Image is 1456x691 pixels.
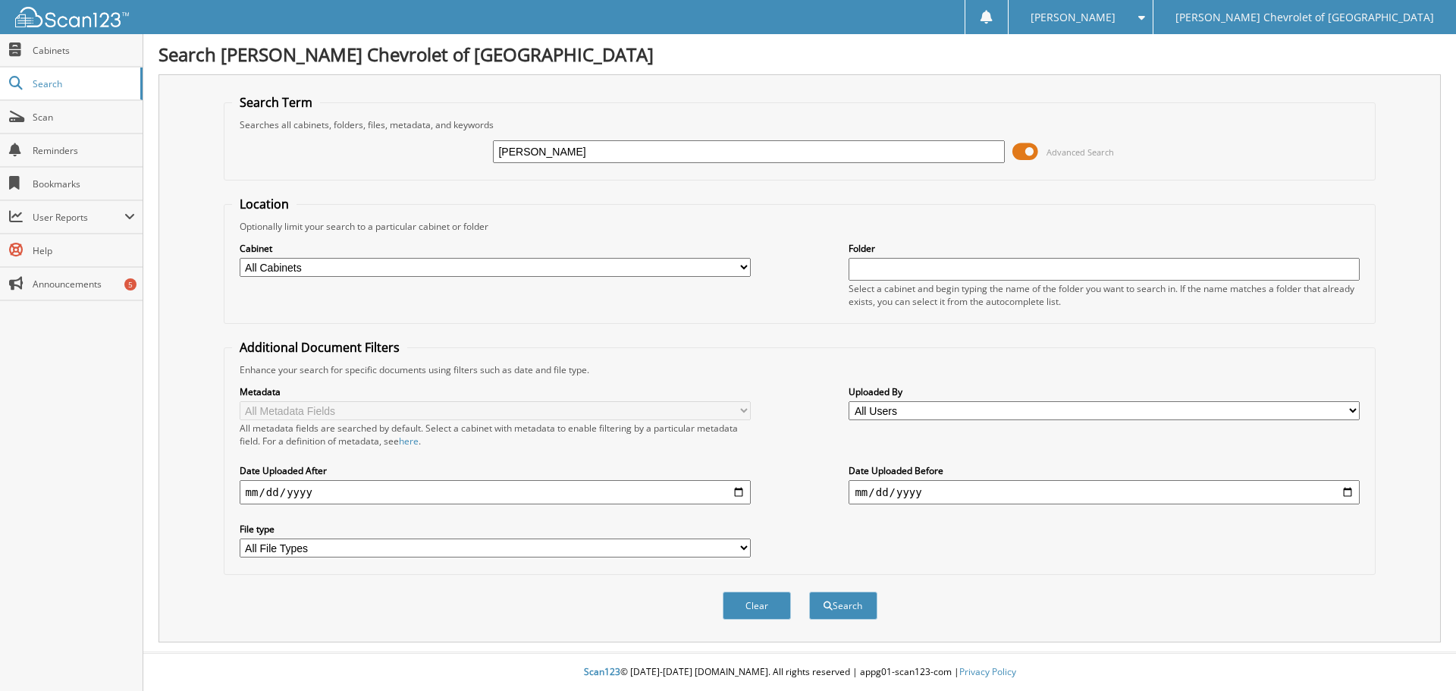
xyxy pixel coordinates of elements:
[240,464,751,477] label: Date Uploaded After
[33,278,135,291] span: Announcements
[1031,13,1116,22] span: [PERSON_NAME]
[849,480,1360,504] input: end
[240,523,751,536] label: File type
[849,242,1360,255] label: Folder
[33,211,124,224] span: User Reports
[33,44,135,57] span: Cabinets
[240,242,751,255] label: Cabinet
[232,196,297,212] legend: Location
[959,665,1016,678] a: Privacy Policy
[124,278,136,291] div: 5
[849,385,1360,398] label: Uploaded By
[33,177,135,190] span: Bookmarks
[240,385,751,398] label: Metadata
[849,282,1360,308] div: Select a cabinet and begin typing the name of the folder you want to search in. If the name match...
[399,435,419,448] a: here
[849,464,1360,477] label: Date Uploaded Before
[232,118,1368,131] div: Searches all cabinets, folders, files, metadata, and keywords
[1380,618,1456,691] iframe: Chat Widget
[240,422,751,448] div: All metadata fields are searched by default. Select a cabinet with metadata to enable filtering b...
[33,244,135,257] span: Help
[232,363,1368,376] div: Enhance your search for specific documents using filters such as date and file type.
[232,94,320,111] legend: Search Term
[232,220,1368,233] div: Optionally limit your search to a particular cabinet or folder
[723,592,791,620] button: Clear
[809,592,877,620] button: Search
[33,111,135,124] span: Scan
[15,7,129,27] img: scan123-logo-white.svg
[232,339,407,356] legend: Additional Document Filters
[33,144,135,157] span: Reminders
[33,77,133,90] span: Search
[240,480,751,504] input: start
[1175,13,1434,22] span: [PERSON_NAME] Chevrolet of [GEOGRAPHIC_DATA]
[1046,146,1114,158] span: Advanced Search
[158,42,1441,67] h1: Search [PERSON_NAME] Chevrolet of [GEOGRAPHIC_DATA]
[143,654,1456,691] div: © [DATE]-[DATE] [DOMAIN_NAME]. All rights reserved | appg01-scan123-com |
[584,665,620,678] span: Scan123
